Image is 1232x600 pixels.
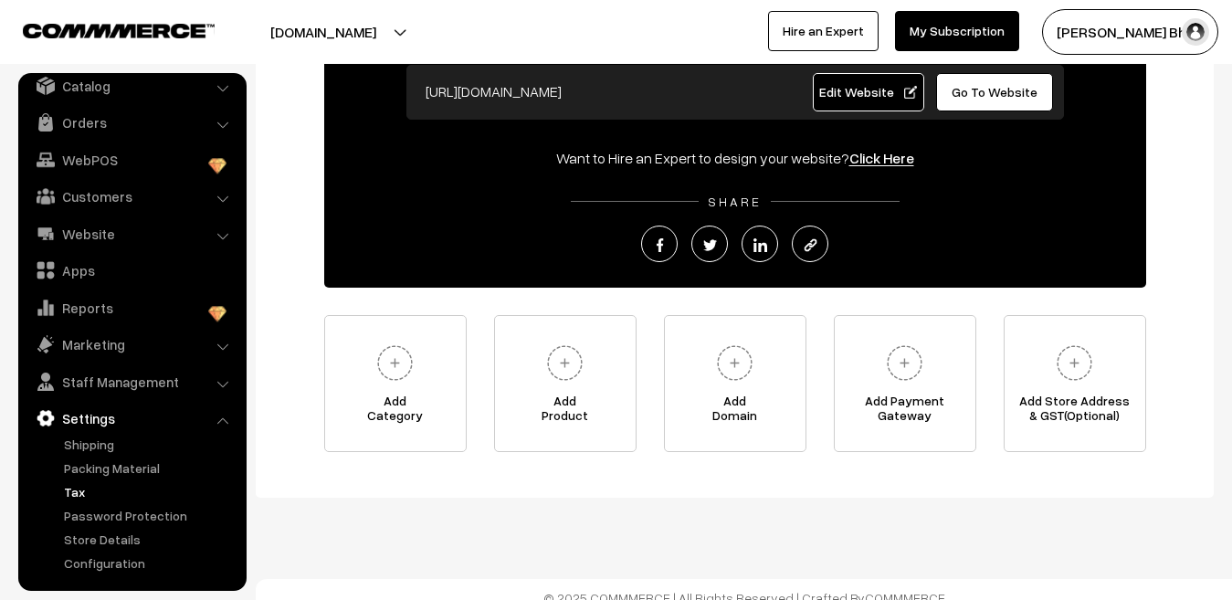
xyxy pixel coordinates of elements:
a: Shipping [59,435,240,454]
a: Settings [23,402,240,435]
img: plus.svg [540,338,590,388]
span: Add Category [325,394,466,430]
a: Website [23,217,240,250]
a: AddDomain [664,315,806,452]
img: plus.svg [1049,338,1100,388]
a: Tax [59,482,240,501]
a: Staff Management [23,365,240,398]
img: user [1182,18,1209,46]
span: SHARE [699,194,771,209]
a: Add PaymentGateway [834,315,976,452]
a: Reports [23,291,240,324]
button: [PERSON_NAME] Bha… [1042,9,1218,55]
span: Go To Website [952,84,1037,100]
a: Catalog [23,69,240,102]
a: Customers [23,180,240,213]
a: Edit Website [813,73,924,111]
a: AddCategory [324,315,467,452]
a: AddProduct [494,315,637,452]
a: Password Protection [59,506,240,525]
span: Edit Website [819,84,917,100]
a: WebPOS [23,143,240,176]
span: Add Store Address & GST(Optional) [1005,394,1145,430]
img: COMMMERCE [23,24,215,37]
span: Add Domain [665,394,806,430]
a: COMMMERCE [23,18,183,40]
a: Marketing [23,328,240,361]
a: My Subscription [895,11,1019,51]
span: Add Payment Gateway [835,394,975,430]
span: Add Product [495,394,636,430]
button: [DOMAIN_NAME] [206,9,440,55]
img: plus.svg [710,338,760,388]
a: Click Here [849,149,914,167]
a: Packing Material [59,458,240,478]
img: plus.svg [879,338,930,388]
a: Go To Website [936,73,1054,111]
a: Add Store Address& GST(Optional) [1004,315,1146,452]
a: Store Details [59,530,240,549]
a: Configuration [59,553,240,573]
img: plus.svg [370,338,420,388]
a: Hire an Expert [768,11,879,51]
a: Apps [23,254,240,287]
div: Want to Hire an Expert to design your website? [324,147,1146,169]
a: Orders [23,106,240,139]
